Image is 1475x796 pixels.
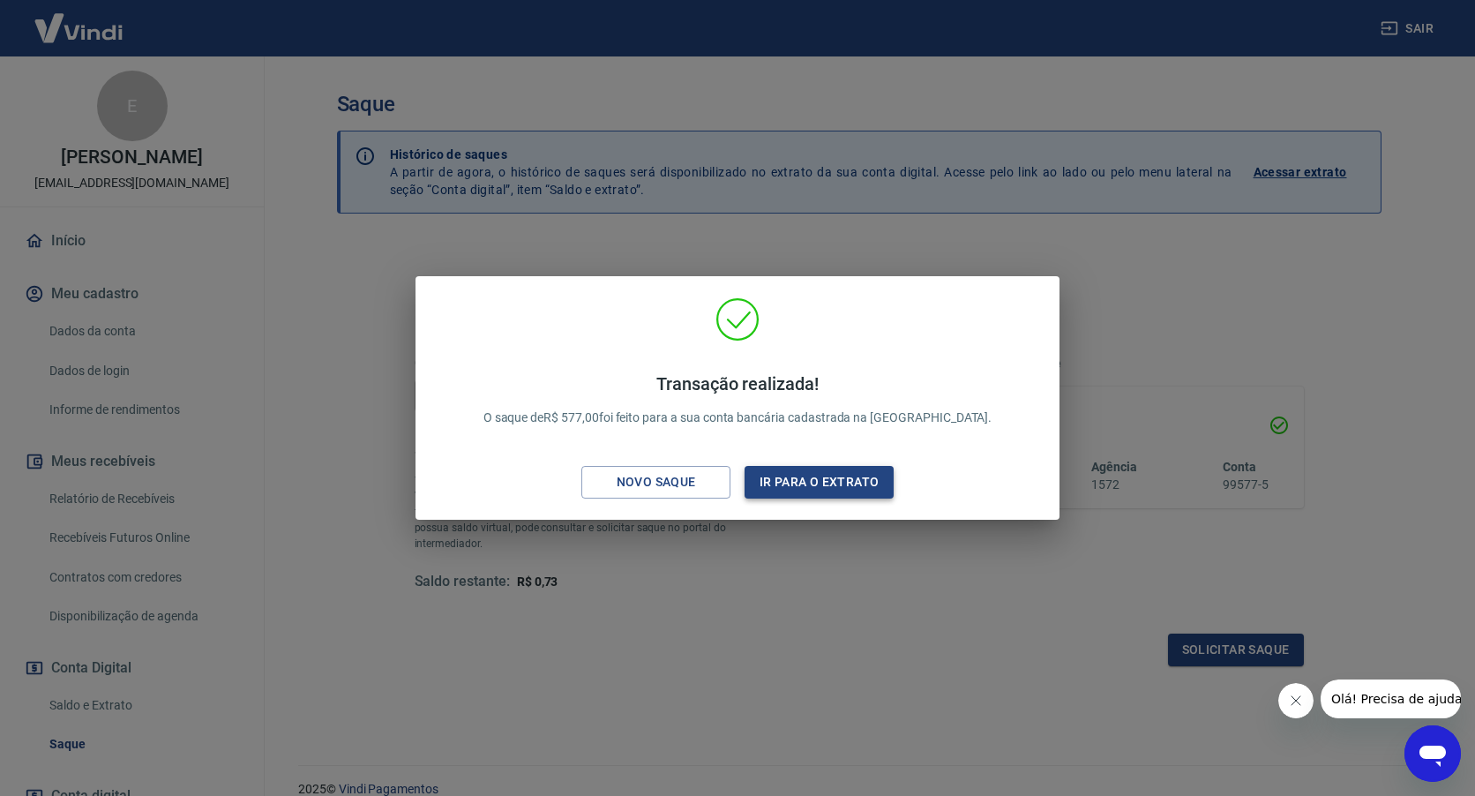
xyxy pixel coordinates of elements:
p: O saque de R$ 577,00 foi feito para a sua conta bancária cadastrada na [GEOGRAPHIC_DATA]. [483,373,992,427]
h4: Transação realizada! [483,373,992,394]
button: Novo saque [581,466,730,499]
iframe: Mensagem da empresa [1321,680,1461,718]
span: Olá! Precisa de ajuda? [11,12,148,26]
button: Ir para o extrato [745,466,894,499]
iframe: Botão para abrir a janela de mensagens [1404,725,1461,782]
div: Novo saque [595,471,717,493]
iframe: Fechar mensagem [1278,683,1314,718]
